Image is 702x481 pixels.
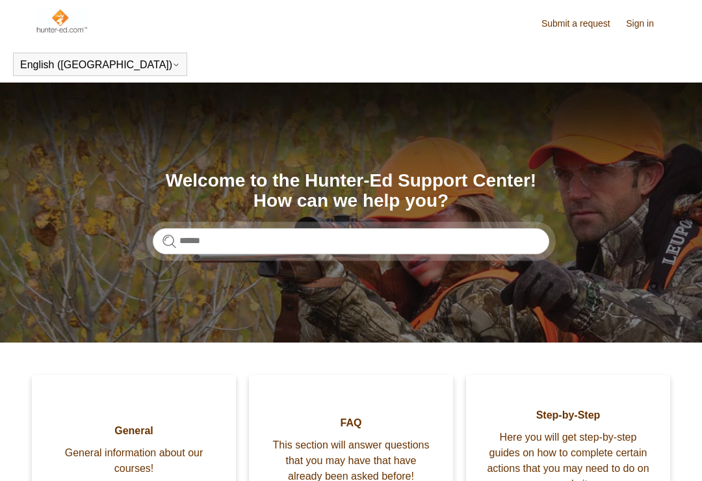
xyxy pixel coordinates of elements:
[153,171,549,211] h1: Welcome to the Hunter-Ed Support Center! How can we help you?
[541,17,623,31] a: Submit a request
[626,17,667,31] a: Sign in
[618,437,693,471] div: Chat Support
[153,228,549,254] input: Search
[268,415,434,431] span: FAQ
[486,408,651,423] span: Step-by-Step
[51,445,216,476] span: General information about our courses!
[51,423,216,439] span: General
[20,59,180,71] button: English ([GEOGRAPHIC_DATA])
[35,8,88,34] img: Hunter-Ed Help Center home page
